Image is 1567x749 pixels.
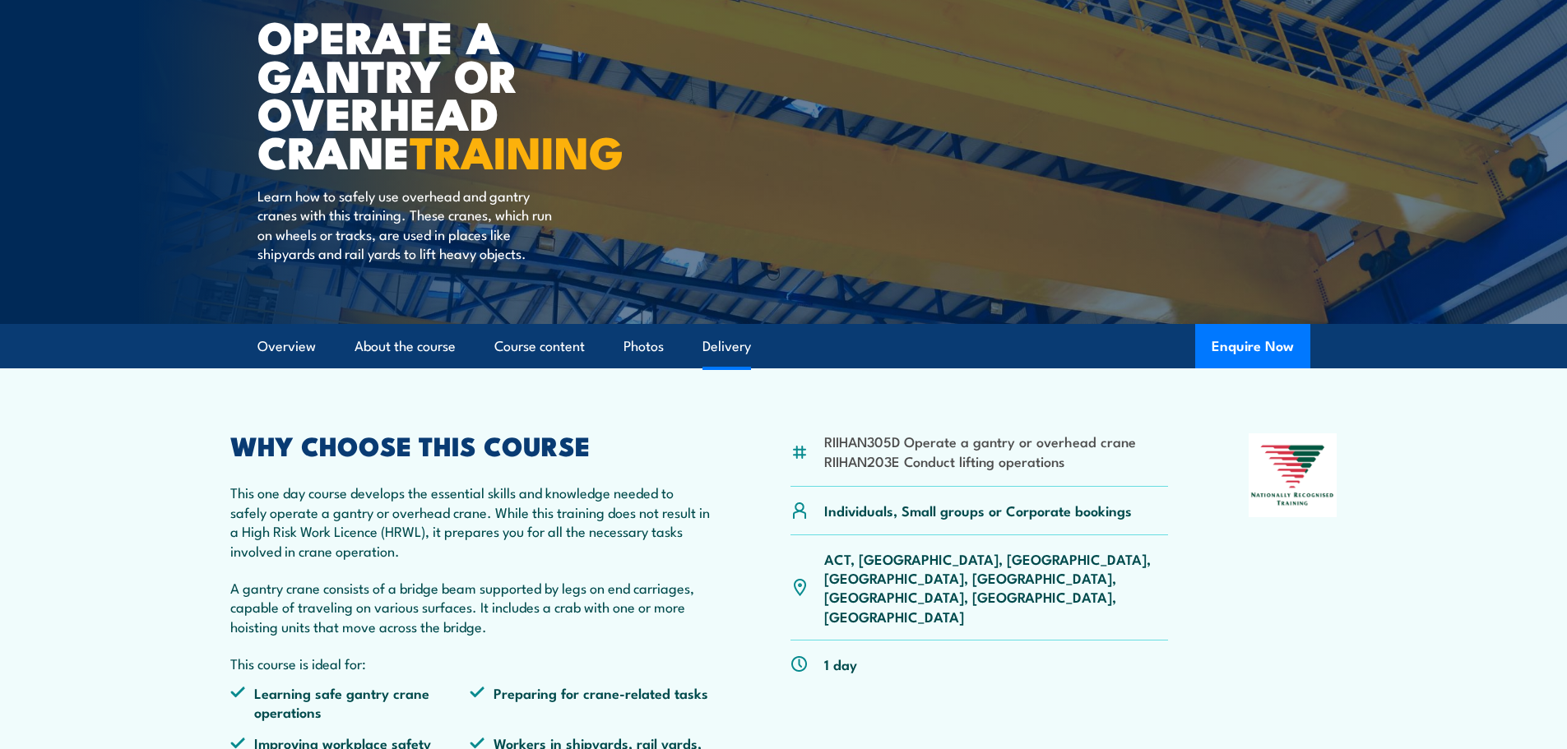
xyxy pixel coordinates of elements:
[230,433,711,456] h2: WHY CHOOSE THIS COURSE
[624,325,664,368] a: Photos
[230,654,711,673] p: This course is ideal for:
[494,325,585,368] a: Course content
[824,549,1169,626] p: ACT, [GEOGRAPHIC_DATA], [GEOGRAPHIC_DATA], [GEOGRAPHIC_DATA], [GEOGRAPHIC_DATA], [GEOGRAPHIC_DATA...
[257,16,664,170] h1: Operate a Gantry or Overhead Crane
[1249,433,1338,517] img: Nationally Recognised Training logo.
[257,325,316,368] a: Overview
[230,578,711,636] p: A gantry crane consists of a bridge beam supported by legs on end carriages, capable of traveling...
[824,451,1136,470] li: RIIHAN203E Conduct lifting operations
[230,683,471,722] li: Learning safe gantry crane operations
[470,683,710,722] li: Preparing for crane-related tasks
[824,432,1136,451] li: RIIHAN305D Operate a gantry or overhead crane
[824,501,1132,520] p: Individuals, Small groups or Corporate bookings
[410,116,624,184] strong: TRAINING
[702,325,751,368] a: Delivery
[257,186,558,263] p: Learn how to safely use overhead and gantry cranes with this training. These cranes, which run on...
[355,325,456,368] a: About the course
[230,483,711,560] p: This one day course develops the essential skills and knowledge needed to safely operate a gantry...
[1195,324,1310,368] button: Enquire Now
[824,654,857,673] p: 1 day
